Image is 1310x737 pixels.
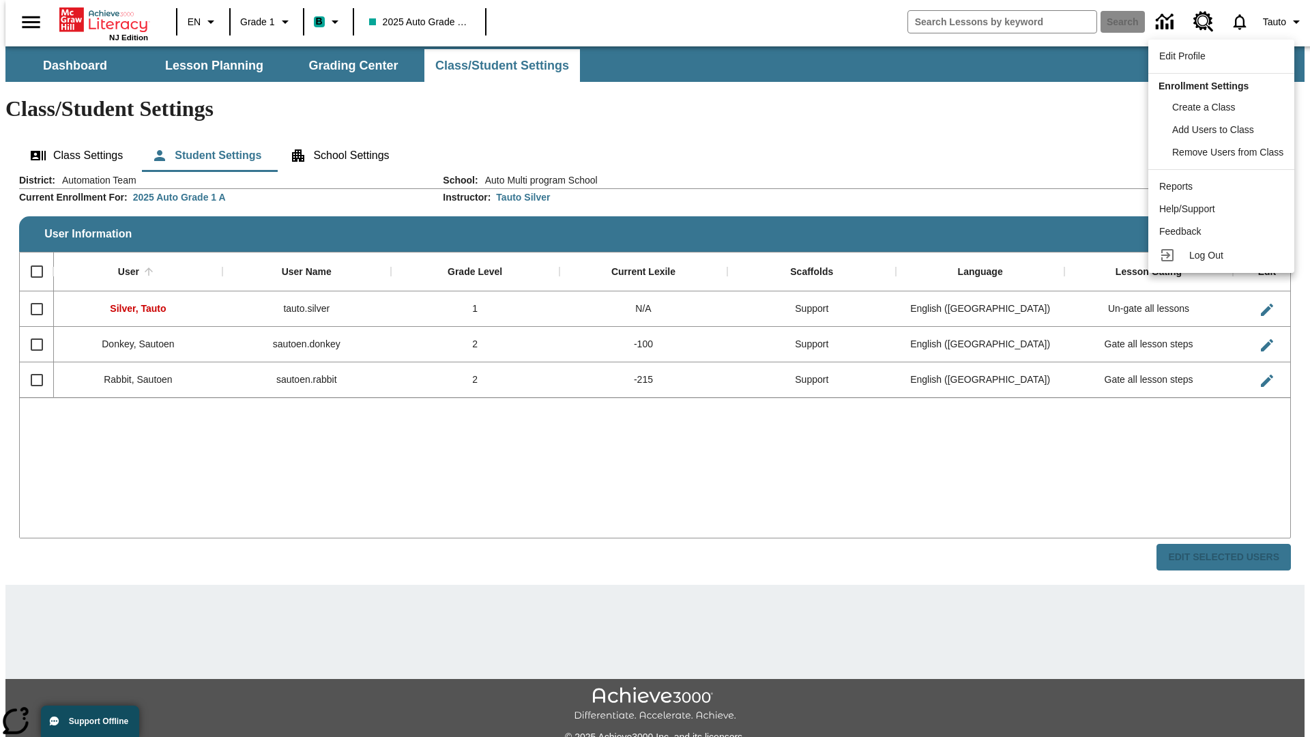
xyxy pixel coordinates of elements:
span: Enrollment Settings [1159,81,1249,91]
span: Edit Profile [1159,50,1206,61]
span: Create a Class [1172,102,1236,113]
span: Feedback [1159,226,1201,237]
span: Help/Support [1159,203,1215,214]
span: Add Users to Class [1172,124,1254,135]
span: Log Out [1189,250,1223,261]
span: Remove Users from Class [1172,147,1283,158]
span: Reports [1159,181,1193,192]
